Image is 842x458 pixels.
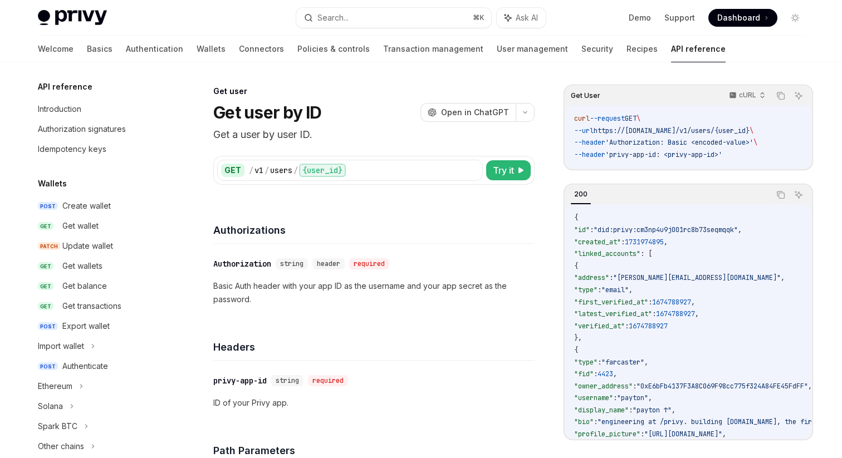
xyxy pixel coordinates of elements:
[791,88,806,103] button: Ask AI
[625,238,664,247] span: 1731974895
[239,36,284,62] a: Connectors
[574,346,578,354] span: {
[213,375,267,386] div: privy-app-id
[637,382,808,391] span: "0xE6bFb4137F3A8C069F98cc775f324A84FE45FdFF"
[486,160,531,180] button: Try it
[613,273,781,282] span: "[PERSON_NAME][EMAIL_ADDRESS][DOMAIN_NAME]"
[574,309,652,318] span: "latest_verified_at"
[574,285,598,294] span: "type"
[621,238,625,247] span: :
[574,138,605,147] span: --header
[38,339,84,353] div: Import wallet
[629,406,633,415] span: :
[626,36,658,62] a: Recipes
[38,222,53,230] span: GET
[38,102,81,116] div: Introduction
[723,86,770,105] button: cURL
[781,273,785,282] span: ,
[695,309,699,318] span: ,
[633,406,672,415] span: "payton ↑"
[574,370,594,378] span: "fid"
[38,10,107,26] img: light logo
[62,299,121,313] div: Get transactions
[574,417,594,426] span: "bio"
[299,164,346,177] div: {user_id}
[29,256,172,276] a: GETGet wallets
[598,285,601,294] span: :
[581,36,613,62] a: Security
[62,219,99,233] div: Get wallet
[317,259,340,268] span: header
[62,319,110,333] div: Export wallet
[664,238,668,247] span: ,
[571,188,591,201] div: 200
[708,9,777,27] a: Dashboard
[420,103,516,122] button: Open in ChatGPT
[38,440,84,453] div: Other chains
[717,12,760,23] span: Dashboard
[722,430,726,439] span: ,
[38,242,60,250] span: PATCH
[640,249,652,258] span: : [
[317,11,349,24] div: Search...
[601,285,629,294] span: "email"
[38,322,58,331] span: POST
[629,12,651,23] a: Demo
[672,406,675,415] span: ,
[574,322,625,331] span: "verified_at"
[574,213,578,222] span: {
[38,380,72,393] div: Ethereum
[62,239,113,253] div: Update wallet
[637,114,640,123] span: \
[213,339,535,354] h4: Headers
[516,12,538,23] span: Ask AI
[265,165,269,176] div: /
[29,296,172,316] a: GETGet transactions
[739,91,756,100] p: cURL
[574,238,621,247] span: "created_at"
[594,370,598,378] span: :
[644,430,722,439] span: "[URL][DOMAIN_NAME]"
[38,420,77,433] div: Spark BTC
[62,279,107,293] div: Get balance
[254,165,263,176] div: v1
[29,216,172,236] a: GETGet wallet
[574,150,605,159] span: --header
[750,126,753,135] span: \
[29,316,172,336] a: POSTExport wallet
[594,417,598,426] span: :
[590,114,625,123] span: --request
[213,127,535,142] p: Get a user by user ID.
[308,375,348,386] div: required
[644,358,648,367] span: ,
[629,285,633,294] span: ,
[574,249,640,258] span: "linked_accounts"
[29,139,172,159] a: Idempotency keys
[574,262,578,270] span: {
[293,165,298,176] div: /
[29,356,172,376] a: POSTAuthenticate
[574,126,594,135] span: --url
[691,298,695,307] span: ,
[671,36,726,62] a: API reference
[383,36,483,62] a: Transaction management
[497,36,568,62] a: User management
[571,91,600,100] span: Get User
[29,276,172,296] a: GETGet balance
[213,443,535,458] h4: Path Parameters
[38,202,58,210] span: POST
[774,188,788,202] button: Copy the contents from the code block
[594,225,738,234] span: "did:privy:cm3np4u9j001rc8b73seqmqqk"
[29,196,172,216] a: POSTCreate wallet
[213,258,271,269] div: Authorization
[613,370,617,378] span: ,
[213,396,535,410] p: ID of your Privy app.
[38,36,74,62] a: Welcome
[38,80,92,93] h5: API reference
[270,165,292,176] div: users
[574,273,609,282] span: "address"
[29,119,172,139] a: Authorization signatures
[808,382,812,391] span: ,
[276,376,299,385] span: string
[601,358,644,367] span: "farcaster"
